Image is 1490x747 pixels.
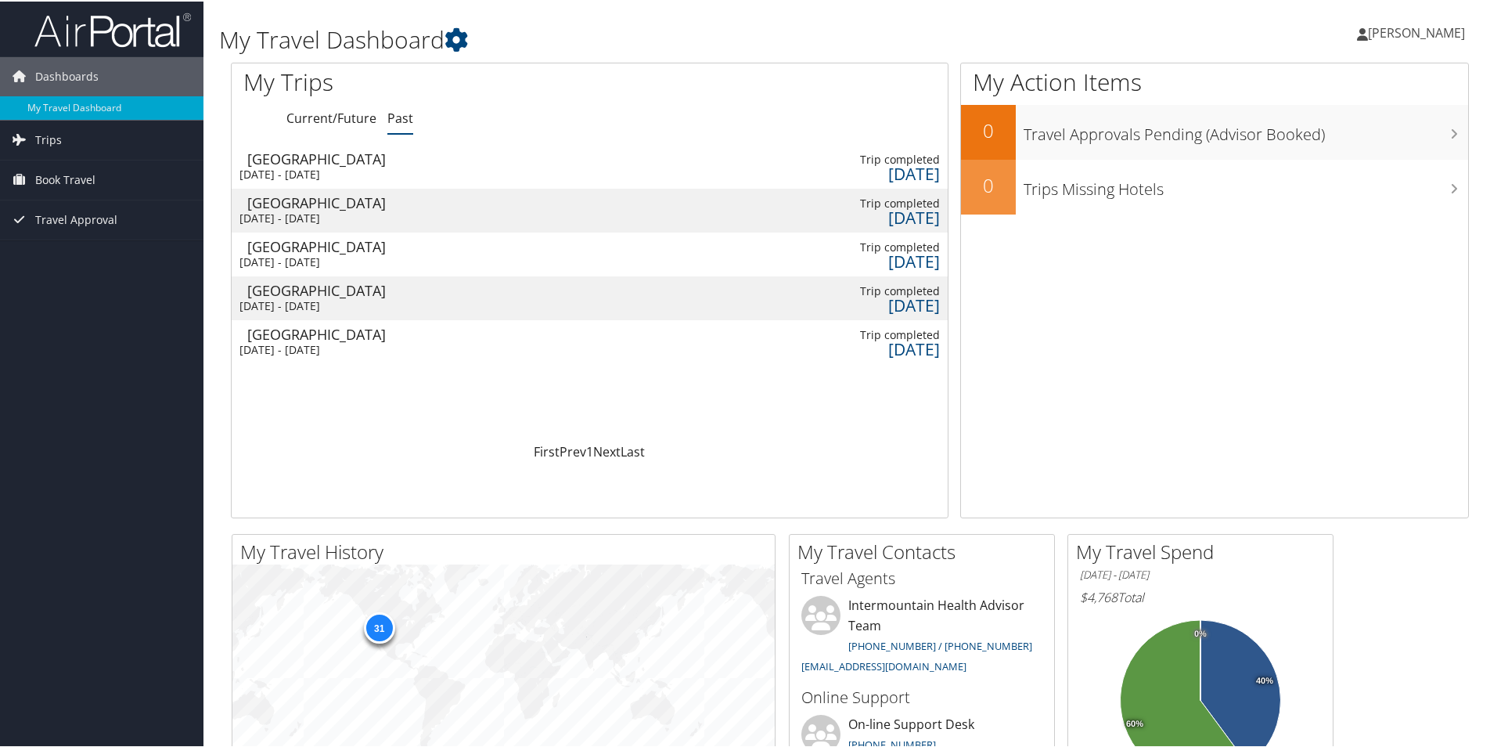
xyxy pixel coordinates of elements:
a: 0Travel Approvals Pending (Advisor Booked) [961,103,1468,158]
h6: Total [1080,587,1321,604]
div: [DATE] [777,253,939,267]
span: [PERSON_NAME] [1368,23,1465,40]
h3: Travel Approvals Pending (Advisor Booked) [1024,114,1468,144]
div: [GEOGRAPHIC_DATA] [247,282,414,296]
span: Trips [35,119,62,158]
a: Past [387,108,413,125]
tspan: 0% [1194,628,1207,637]
div: [DATE] - [DATE] [239,298,406,312]
tspan: 60% [1126,718,1143,727]
h6: [DATE] - [DATE] [1080,566,1321,581]
h3: Travel Agents [801,566,1042,588]
h2: 0 [961,116,1016,143]
div: [GEOGRAPHIC_DATA] [247,150,414,164]
tspan: 40% [1256,675,1273,684]
a: [PHONE_NUMBER] / [PHONE_NUMBER] [848,637,1032,651]
a: 1 [586,442,593,459]
a: [EMAIL_ADDRESS][DOMAIN_NAME] [801,658,966,672]
span: Travel Approval [35,199,117,238]
a: Prev [560,442,586,459]
a: Last [621,442,645,459]
a: 0Trips Missing Hotels [961,158,1468,213]
div: [DATE] - [DATE] [239,166,406,180]
div: [DATE] - [DATE] [239,341,406,355]
div: Trip completed [777,327,939,341]
div: 31 [363,611,394,642]
div: Trip completed [777,195,939,209]
span: $4,768 [1080,587,1117,604]
h1: My Trips [243,64,638,97]
h2: 0 [961,171,1016,197]
div: Trip completed [777,283,939,297]
div: [GEOGRAPHIC_DATA] [247,326,414,340]
h1: My Travel Dashboard [219,22,1060,55]
h2: My Travel Spend [1076,537,1333,564]
li: Intermountain Health Advisor Team [794,594,1050,678]
span: Book Travel [35,159,95,198]
div: [DATE] [777,209,939,223]
img: airportal-logo.png [34,10,191,47]
div: Trip completed [777,239,939,253]
a: Current/Future [286,108,376,125]
h2: My Travel Contacts [797,537,1054,564]
a: Next [593,442,621,459]
h3: Trips Missing Hotels [1024,169,1468,199]
div: [DATE] [777,341,939,355]
div: [GEOGRAPHIC_DATA] [247,194,414,208]
a: [PERSON_NAME] [1357,8,1481,55]
a: First [534,442,560,459]
h2: My Travel History [240,537,775,564]
div: [DATE] [777,297,939,311]
h3: Online Support [801,685,1042,707]
div: [DATE] - [DATE] [239,210,406,224]
div: Trip completed [777,151,939,165]
h1: My Action Items [961,64,1468,97]
div: [DATE] - [DATE] [239,254,406,268]
span: Dashboards [35,56,99,95]
div: [DATE] [777,165,939,179]
div: [GEOGRAPHIC_DATA] [247,238,414,252]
